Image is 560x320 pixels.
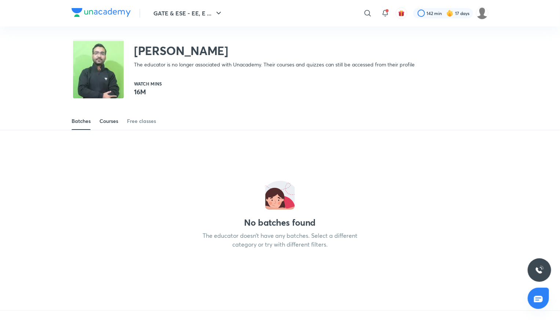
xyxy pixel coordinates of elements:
a: Company Logo [72,8,131,19]
img: streak [446,10,454,17]
div: Free classes [127,117,156,125]
button: avatar [396,7,407,19]
img: Rahul KD [476,7,488,19]
button: GATE & ESE - EE, E ... [149,6,228,21]
a: Batches [72,112,91,130]
a: Courses [99,112,118,130]
div: Batches [72,117,91,125]
img: avatar [398,10,405,17]
img: Company Logo [72,8,131,17]
div: Courses [99,117,118,125]
img: class [73,41,124,108]
a: Free classes [127,112,156,130]
h3: No batches found [197,217,363,228]
p: The educator is no longer associated with Unacademy. Their courses and quizzes can still be acces... [134,61,415,68]
img: ttu [535,266,544,274]
p: 16M [134,87,162,96]
h2: [PERSON_NAME] [134,43,415,58]
p: The educator doesn’t have any batches. Select a different category or try with different filters. [197,231,363,249]
p: Watch mins [134,81,162,86]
